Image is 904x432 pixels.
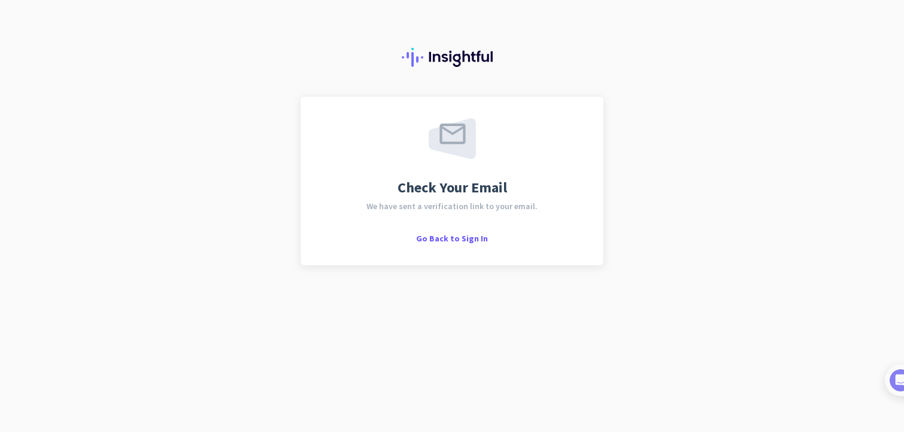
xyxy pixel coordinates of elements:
[402,48,502,67] img: Insightful
[429,118,476,159] img: email-sent
[416,233,488,244] span: Go Back to Sign In
[398,180,507,195] span: Check Your Email
[367,202,537,210] span: We have sent a verification link to your email.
